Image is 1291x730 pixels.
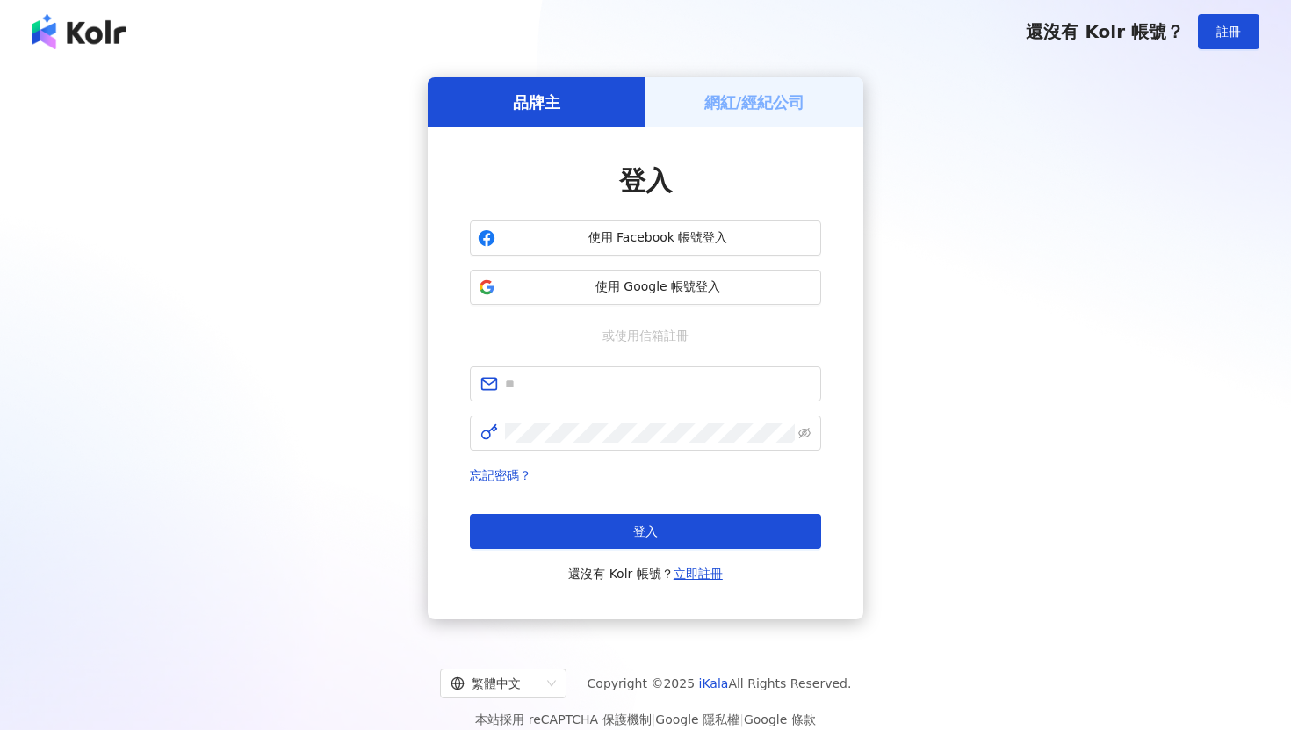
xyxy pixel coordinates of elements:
a: iKala [699,676,729,690]
span: | [739,712,744,726]
span: 使用 Facebook 帳號登入 [502,229,813,247]
a: 忘記密碼？ [470,468,531,482]
span: 還沒有 Kolr 帳號？ [1026,21,1184,42]
button: 使用 Google 帳號登入 [470,270,821,305]
span: 使用 Google 帳號登入 [502,278,813,296]
span: Copyright © 2025 All Rights Reserved. [588,673,852,694]
h5: 網紅/經紀公司 [704,91,805,113]
span: 登入 [633,524,658,538]
a: Google 隱私權 [655,712,739,726]
span: 本站採用 reCAPTCHA 保護機制 [475,709,815,730]
button: 登入 [470,514,821,549]
h5: 品牌主 [513,91,560,113]
span: 註冊 [1216,25,1241,39]
span: | [652,712,656,726]
span: 登入 [619,165,672,196]
div: 繁體中文 [451,669,540,697]
button: 註冊 [1198,14,1259,49]
a: 立即註冊 [674,567,723,581]
span: 或使用信箱註冊 [590,326,701,345]
span: 還沒有 Kolr 帳號？ [568,563,723,584]
span: eye-invisible [798,427,811,439]
img: logo [32,14,126,49]
button: 使用 Facebook 帳號登入 [470,220,821,256]
a: Google 條款 [744,712,816,726]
